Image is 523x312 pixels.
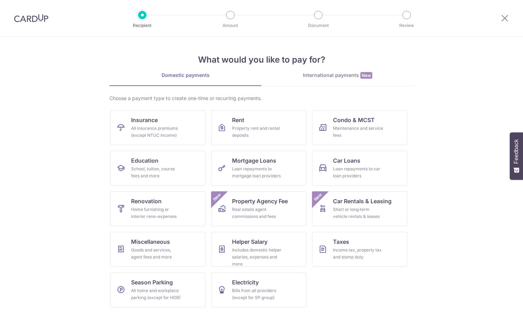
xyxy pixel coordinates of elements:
span: Season Parking [131,278,173,286]
span: Miscellaneous [131,237,170,246]
span: New [211,191,223,203]
a: InsuranceAll insurance premiums (except NTUC Income) [110,110,205,145]
div: Bills from all providers (except for SP group) [232,287,283,301]
a: Car LoansLoan repayments to car loan providers [312,151,407,186]
span: Helper Salary [232,237,267,246]
a: Helper SalaryIncludes domestic helper salaries, expenses and more [211,232,306,267]
span: New [312,191,324,203]
button: Feedback - Show survey [510,132,523,180]
span: Renovation [131,197,162,205]
span: Insurance [131,116,158,124]
span: Rent [232,116,244,124]
div: Maintenance and service fees [333,125,383,139]
span: Mortgage Loans [232,156,276,165]
div: Domestic payments [109,72,261,79]
a: Property Agency FeeReal estate agent commissions and feesNew [211,191,306,226]
div: Property rent and rental deposits [232,125,283,139]
div: Loan repayments to car loan providers [333,165,383,179]
div: Includes domestic helper salaries, expenses and more [232,247,283,268]
p: Review [381,22,433,29]
p: Recipient [116,22,168,29]
a: RentProperty rent and rental deposits [211,110,306,145]
a: Car Rentals & LeasingShort or long‑term vehicle rentals & leasesNew [312,191,407,226]
a: Mortgage LoansLoan repayments to mortgage loan providers [211,151,306,186]
span: Condo & MCST [333,116,375,124]
span: Education [131,156,158,165]
span: New [360,72,372,79]
div: All home and workplace parking (except for HDB) [131,287,182,301]
div: Loan repayments to mortgage loan providers [232,165,283,179]
span: Feedback [513,139,519,164]
div: All insurance premiums (except NTUC Income) [131,125,182,139]
p: Document [292,22,344,29]
p: Amount [204,22,256,29]
span: Electricity [232,278,259,286]
div: Choose a payment type to create one-time or recurring payments. [109,95,414,102]
span: Property Agency Fee [232,197,288,205]
a: TaxesIncome tax, property tax and stamp duty [312,232,407,267]
span: Car Rentals & Leasing [333,197,392,205]
span: Taxes [333,237,349,246]
div: Short or long‑term vehicle rentals & leases [333,206,383,220]
h4: What would you like to pay for? [109,54,414,66]
span: Car Loans [333,156,360,165]
a: MiscellaneousGoods and services, agent fees and more [110,232,205,267]
a: EducationSchool, tuition, course fees and more [110,151,205,186]
a: Condo & MCSTMaintenance and service fees [312,110,407,145]
img: CardUp [14,14,48,22]
div: Home furnishing or interior reno-expenses [131,206,182,220]
div: Income tax, property tax and stamp duty [333,247,383,261]
div: International payments [261,72,414,79]
a: RenovationHome furnishing or interior reno-expenses [110,191,205,226]
a: Season ParkingAll home and workplace parking (except for HDB) [110,272,205,307]
div: School, tuition, course fees and more [131,165,182,179]
div: Real estate agent commissions and fees [232,206,283,220]
div: Goods and services, agent fees and more [131,247,182,261]
a: ElectricityBills from all providers (except for SP group) [211,272,306,307]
